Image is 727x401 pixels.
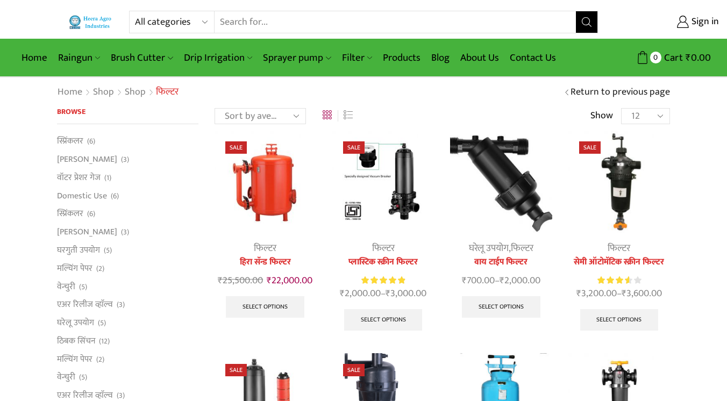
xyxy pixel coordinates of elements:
[111,191,119,202] span: (6)
[254,240,276,256] a: फिल्टर
[462,273,467,289] span: ₹
[608,240,630,256] a: फिल्टर
[340,285,345,302] span: ₹
[386,285,426,302] bdi: 3,000.00
[57,350,92,368] a: मल्चिंग पेपर
[104,245,112,256] span: (5)
[343,141,365,154] span: Sale
[104,173,111,183] span: (1)
[340,285,381,302] bdi: 2,000.00
[568,131,670,232] img: Semi Automatic Screen Filter
[614,12,719,32] a: Sign in
[361,275,405,286] div: Rated 5.00 out of 5
[99,336,110,347] span: (12)
[53,45,105,70] a: Raingun
[57,135,83,150] a: स्प्रिंकलर
[117,390,125,401] span: (3)
[576,285,617,302] bdi: 3,200.00
[568,287,670,301] span: –
[455,45,504,70] a: About Us
[218,273,263,289] bdi: 25,500.00
[215,131,316,232] img: Heera Sand Filter
[57,259,92,277] a: मल्चिंग पेपर
[124,85,146,99] a: Shop
[218,273,223,289] span: ₹
[57,332,95,350] a: ठिबक सिंचन
[332,287,434,301] span: –
[661,51,683,65] span: Cart
[686,49,691,66] span: ₹
[96,354,104,365] span: (2)
[650,52,661,63] span: 0
[689,15,719,29] span: Sign in
[226,296,304,318] a: Select options for “हिरा सॅन्ड फिल्टर”
[57,223,117,241] a: [PERSON_NAME]
[57,168,101,187] a: वॉटर प्रेशर गेज
[576,285,581,302] span: ₹
[57,85,179,99] nav: Breadcrumb
[622,285,662,302] bdi: 3,600.00
[576,11,597,33] button: Search button
[267,273,272,289] span: ₹
[332,256,434,269] a: प्लास्टिक स्क्रीन फिल्टर
[386,285,390,302] span: ₹
[511,240,533,256] a: फिल्टर
[215,11,576,33] input: Search for...
[16,45,53,70] a: Home
[57,314,94,332] a: घरेलू उपयोग
[500,273,504,289] span: ₹
[57,368,75,386] a: वेन्चुरी
[579,141,601,154] span: Sale
[98,318,106,328] span: (5)
[121,154,129,165] span: (3)
[500,273,540,289] bdi: 2,000.00
[450,241,552,256] div: ,
[267,273,312,289] bdi: 22,000.00
[590,109,613,123] span: Show
[597,275,641,286] div: Rated 3.67 out of 5
[332,131,434,232] img: प्लास्टिक स्क्रीन फिल्टर
[450,256,552,269] a: वाय टाईप फिल्टर
[258,45,336,70] a: Sprayer pump
[344,309,423,331] a: Select options for “प्लास्टिक स्क्रीन फिल्टर”
[225,141,247,154] span: Sale
[87,136,95,147] span: (6)
[622,285,626,302] span: ₹
[450,274,552,288] span: –
[57,85,83,99] a: Home
[79,282,87,292] span: (5)
[568,256,670,269] a: सेमी ऑटोमॅटिक स्क्रीन फिल्टर
[57,187,107,205] a: Domestic Use
[87,209,95,219] span: (6)
[372,240,395,256] a: फिल्टर
[597,275,629,286] span: Rated out of 5
[156,87,179,98] h1: फिल्टर
[105,45,178,70] a: Brush Cutter
[57,241,100,259] a: घरगुती उपयोग
[580,309,659,331] a: Select options for “सेमी ऑटोमॅटिक स्क्रीन फिल्टर”
[57,151,117,169] a: [PERSON_NAME]
[96,263,104,274] span: (2)
[57,277,75,296] a: वेन्चुरी
[377,45,426,70] a: Products
[57,296,113,314] a: एअर रिलीज व्हाॅल्व
[504,45,561,70] a: Contact Us
[426,45,455,70] a: Blog
[337,45,377,70] a: Filter
[79,372,87,383] span: (5)
[57,105,85,118] span: Browse
[450,131,552,232] img: Y-Type-Filter
[609,48,711,68] a: 0 Cart ₹0.00
[361,275,405,286] span: Rated out of 5
[571,85,670,99] a: Return to previous page
[121,227,129,238] span: (3)
[179,45,258,70] a: Drip Irrigation
[57,205,83,223] a: स्प्रिंकलर
[215,256,316,269] a: हिरा सॅन्ड फिल्टर
[469,240,509,256] a: घरेलू उपयोग
[462,296,540,318] a: Select options for “वाय टाईप फिल्टर”
[92,85,115,99] a: Shop
[686,49,711,66] bdi: 0.00
[462,273,495,289] bdi: 700.00
[117,299,125,310] span: (3)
